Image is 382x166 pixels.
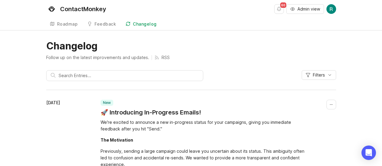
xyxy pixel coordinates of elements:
span: Admin view [297,6,320,12]
div: The Motivation [101,137,133,143]
div: Changelog [133,22,157,26]
p: RSS [162,55,170,61]
input: Search Entries... [59,72,199,79]
div: ContactMonkey [60,6,106,12]
span: 60 [280,2,286,8]
h1: Changelog [46,40,336,52]
a: 🚀 Introducing In-Progress Emails! [101,108,201,117]
a: RSS [154,55,170,61]
img: Rowan Naylor [326,4,336,14]
time: [DATE] [46,100,60,105]
a: Changelog [122,18,160,30]
button: Filters [302,70,336,80]
p: new [103,100,111,105]
a: Feedback [84,18,120,30]
p: Follow up on the latest improvements and updates. [46,55,149,61]
img: ContactMonkey logo [46,4,57,14]
button: Collapse changelog entry [326,100,336,109]
div: Open Intercom Messenger [361,146,376,160]
div: Feedback [95,22,116,26]
button: Notifications [274,4,284,14]
button: Admin view [286,4,324,14]
div: Roadmap [57,22,78,26]
a: Roadmap [46,18,82,30]
span: Filters [313,72,325,78]
div: We're excited to announce a new in-progress status for your campaigns, giving you immediate feedb... [101,119,306,132]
